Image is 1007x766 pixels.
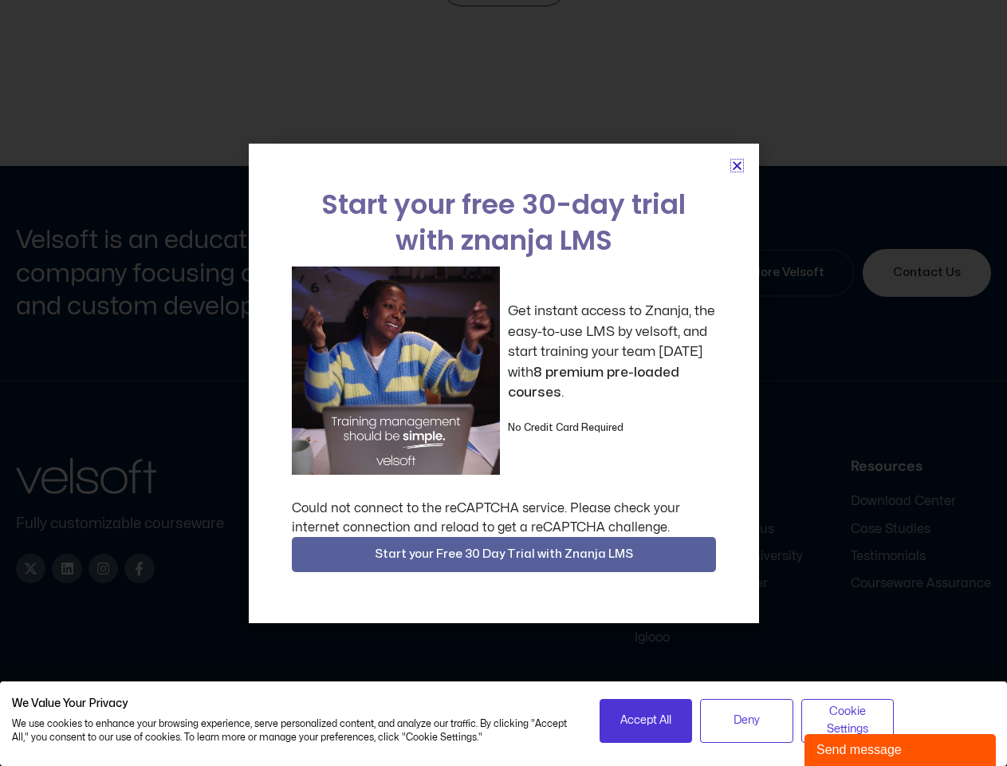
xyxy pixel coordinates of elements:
span: Start your Free 30 Day Trial with Znanja LMS [375,545,633,564]
button: Deny all cookies [700,699,793,743]
p: We use cookies to enhance your browsing experience, serve personalized content, and analyze our t... [12,717,576,744]
h2: Start your free 30-day trial with znanja LMS [292,187,716,259]
button: Accept all cookies [600,699,693,743]
div: Could not connect to the reCAPTCHA service. Please check your internet connection and reload to g... [292,499,716,537]
span: Cookie Settings [812,703,884,739]
a: Close [731,160,743,172]
span: Deny [734,712,760,729]
strong: No Credit Card Required [508,423,623,432]
span: Accept All [620,712,671,729]
p: Get instant access to Znanja, the easy-to-use LMS by velsoft, and start training your team [DATE]... [508,301,716,403]
iframe: chat widget [804,731,999,766]
button: Adjust cookie preferences [801,699,895,743]
button: Start your Free 30 Day Trial with Znanja LMS [292,537,716,572]
strong: 8 premium pre-loaded courses [508,365,679,400]
h2: We Value Your Privacy [12,697,576,711]
img: a woman sitting at her laptop dancing [292,267,500,475]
